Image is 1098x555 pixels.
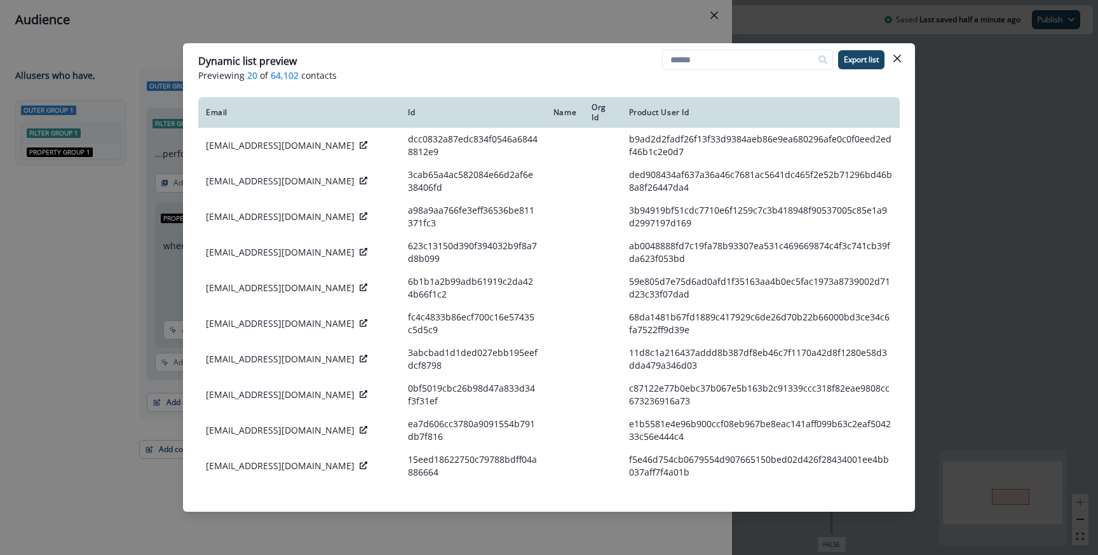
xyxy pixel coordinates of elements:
div: Name [553,107,576,118]
td: 6b1b1a2b99adb61919c2da424b66f1c2 [400,270,546,306]
td: 0bf5019cbc26b98d47a833d34f3f31ef [400,377,546,413]
td: 59e805d7e75d6ad0afd1f35163aa4b0ec5fac1973a8739002d71d23c33f07dad [621,270,900,306]
p: [EMAIL_ADDRESS][DOMAIN_NAME] [206,460,355,472]
td: a98a9aa766fe3eff36536be811371fc3 [400,199,546,235]
p: [EMAIL_ADDRESS][DOMAIN_NAME] [206,424,355,437]
td: dca77d439d2e1e2bc0f17537939267422203000853fba1c14d4b80771db23adb [621,484,900,519]
td: c87122e77b0ebc37b067e5b163b2c91339ccc318f82eae9808cc673236916a73 [621,377,900,413]
div: Product User Id [629,107,892,118]
p: [EMAIL_ADDRESS][DOMAIN_NAME] [206,388,355,401]
div: Email [206,107,393,118]
td: 11d8c1a216437addd8b387df8eb46c7f1170a42d8f1280e58d3dda479a346d03 [621,341,900,377]
span: 64,102 [271,69,299,82]
td: 2ee7ae768dfb0a9d18e502a4535b4495 [400,484,546,519]
p: [EMAIL_ADDRESS][DOMAIN_NAME] [206,175,355,188]
td: ab0048888fd7c19fa78b93307ea531c469669874c4f3c741cb39fda623f053bd [621,235,900,270]
td: 623c13150d390f394032b9f8a7d8b099 [400,235,546,270]
td: 3b94919bf51cdc7710e6f1259c7c3b418948f90537005c85e1a9d2997197d169 [621,199,900,235]
td: b9ad2d2fadf26f13f33d9384aeb86e9ea680296afe0c0f0eed2edf46b1c2e0d7 [621,128,900,163]
button: Close [887,48,907,69]
p: [EMAIL_ADDRESS][DOMAIN_NAME] [206,210,355,223]
td: ea7d606cc3780a9091554b791db7f816 [400,413,546,448]
p: [EMAIL_ADDRESS][DOMAIN_NAME] [206,139,355,152]
button: Export list [838,50,884,69]
td: 15eed18622750c79788bdff04a886664 [400,448,546,484]
p: [EMAIL_ADDRESS][DOMAIN_NAME] [206,353,355,366]
td: e1b5581e4e96b900ccf08eb967be8eac141aff099b63c2eaf504233c56e444c4 [621,413,900,448]
span: 20 [247,69,257,82]
p: [EMAIL_ADDRESS][DOMAIN_NAME] [206,282,355,294]
td: 3cab65a4ac582084e66d2af6e38406fd [400,163,546,199]
td: f5e46d754cb0679554d907665150bed02d426f28434001ee4bb037aff7f4a01b [621,448,900,484]
p: Previewing of contacts [198,69,900,82]
p: Export list [844,55,879,64]
div: Org Id [592,102,613,123]
td: ded908434af637a36a46c7681ac5641dc465f2e52b71296bd46b8a8f26447da4 [621,163,900,199]
td: 3abcbad1d1ded027ebb195eefdcf8798 [400,341,546,377]
p: [EMAIL_ADDRESS][DOMAIN_NAME] [206,246,355,259]
p: Dynamic list preview [198,53,297,69]
p: [EMAIL_ADDRESS][DOMAIN_NAME] [206,317,355,330]
td: 68da1481b67fd1889c417929c6de26d70b22b66000bd3ce34c6fa7522ff9d39e [621,306,900,341]
div: Id [408,107,538,118]
td: dcc0832a87edc834f0546a68448812e9 [400,128,546,163]
td: fc4c4833b86ecf700c16e57435c5d5c9 [400,306,546,341]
